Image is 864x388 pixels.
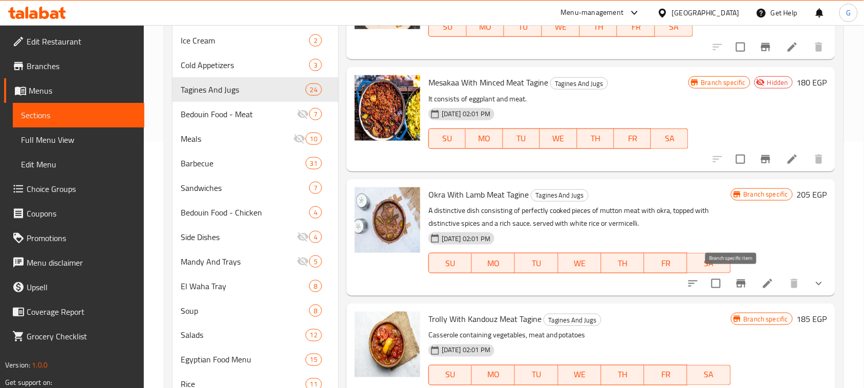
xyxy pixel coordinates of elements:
[181,34,309,47] div: Ice Cream
[740,189,792,199] span: Branch specific
[782,271,807,296] button: delete
[297,231,309,243] svg: Inactive section
[786,41,798,53] a: Edit menu item
[181,354,305,366] span: Egyptian Food Menu
[181,329,305,341] span: Salads
[27,281,136,293] span: Upsell
[4,29,144,54] a: Edit Restaurant
[181,231,297,243] span: Side Dishes
[181,83,305,96] span: Tagines And Jugs
[181,182,309,194] span: Sandwiches
[27,306,136,318] span: Coverage Report
[172,274,338,298] div: El Waha Tray8
[4,177,144,201] a: Choice Groups
[438,234,494,244] span: [DATE] 02:01 PM
[472,365,515,385] button: MO
[355,312,420,377] img: Trolly With Kandouz Meat Tagine
[172,151,338,176] div: Barbecue31
[310,282,321,291] span: 8
[310,110,321,119] span: 7
[470,131,499,146] span: MO
[433,19,463,34] span: SU
[310,183,321,193] span: 7
[797,312,827,326] h6: 185 EGP
[306,85,321,95] span: 24
[172,176,338,200] div: Sandwiches7
[601,365,644,385] button: TH
[181,255,297,268] span: Mandy And Trays
[618,131,647,146] span: FR
[655,131,684,146] span: SA
[606,256,640,271] span: TH
[13,152,144,177] a: Edit Menu
[621,19,651,34] span: FR
[355,187,420,253] img: Okra With Lamb Meat Tagine
[692,368,726,382] span: SA
[813,277,825,290] svg: Show Choices
[4,226,144,250] a: Promotions
[309,231,322,243] div: items
[4,78,144,103] a: Menus
[4,324,144,349] a: Grocery Checklist
[172,323,338,348] div: Salads12
[753,35,778,59] button: Branch-specific-item
[172,126,338,151] div: Meals10
[4,275,144,299] a: Upsell
[697,78,750,88] span: Branch specific
[4,299,144,324] a: Coverage Report
[310,208,321,218] span: 4
[649,256,683,271] span: FR
[471,19,501,34] span: MO
[181,133,293,145] span: Meals
[740,314,792,324] span: Branch specific
[531,189,589,202] div: Tagines And Jugs
[21,109,136,121] span: Sections
[687,365,730,385] button: SA
[181,157,305,169] div: Barbecue
[309,206,322,219] div: items
[433,256,468,271] span: SU
[550,77,608,90] div: Tagines And Jugs
[181,108,297,120] span: Bedouin Food - Meat
[515,253,558,273] button: TU
[730,148,751,170] span: Select to update
[309,255,322,268] div: items
[786,153,798,165] a: Edit menu item
[27,207,136,220] span: Coupons
[544,314,601,326] div: Tagines And Jugs
[428,253,472,273] button: SU
[21,158,136,170] span: Edit Menu
[29,84,136,97] span: Menus
[172,225,338,249] div: Side Dishes4
[306,331,321,340] span: 12
[27,330,136,342] span: Grocery Checklist
[181,59,309,71] span: Cold Appetizers
[172,102,338,126] div: Bedouin Food - Meat7
[542,16,580,37] button: WE
[644,253,687,273] button: FR
[27,35,136,48] span: Edit Restaurant
[27,183,136,195] span: Choice Groups
[476,368,511,382] span: MO
[13,127,144,152] a: Full Menu View
[428,329,731,342] p: Casserole containing vegetables, meat and potatoes
[681,271,705,296] button: sort-choices
[297,255,309,268] svg: Inactive section
[692,256,726,271] span: SA
[705,273,727,294] span: Select to update
[563,368,597,382] span: WE
[172,298,338,323] div: Soup8
[181,280,309,292] span: El Waha Tray
[577,128,614,149] button: TH
[181,206,309,219] span: Bedouin Food - Chicken
[309,280,322,292] div: items
[797,75,827,90] h6: 180 EGP
[729,271,753,296] button: Branch-specific-item
[5,358,30,372] span: Version:
[433,131,462,146] span: SU
[551,78,608,90] span: Tagines And Jugs
[601,253,644,273] button: TH
[306,354,322,366] div: items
